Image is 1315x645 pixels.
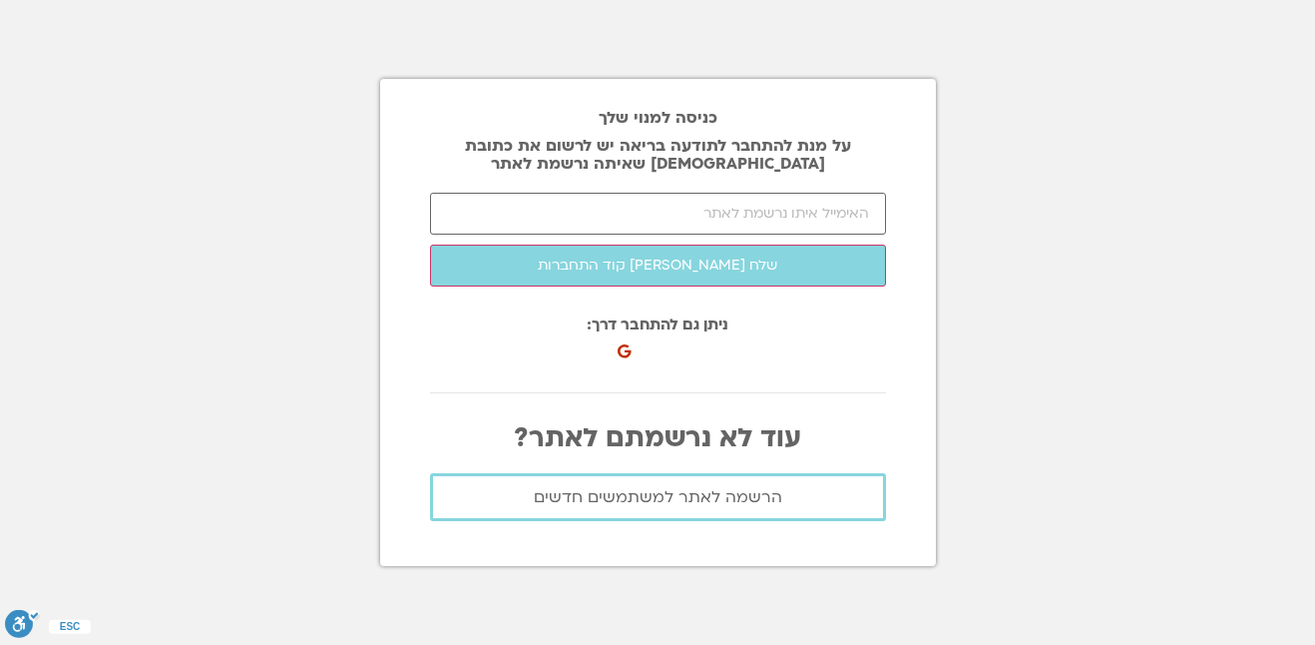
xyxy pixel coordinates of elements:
[430,473,886,521] a: הרשמה לאתר למשתמשים חדשים
[430,193,886,235] input: האימייל איתו נרשמת לאתר
[430,245,886,287] button: שלח [PERSON_NAME] קוד התחברות
[534,488,782,506] span: הרשמה לאתר למשתמשים חדשים
[430,109,886,127] h2: כניסה למנוי שלך
[430,137,886,173] p: על מנת להתחבר לתודעה בריאה יש לרשום את כתובת [DEMOGRAPHIC_DATA] שאיתה נרשמת לאתר
[430,423,886,453] p: עוד לא נרשמתם לאתר?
